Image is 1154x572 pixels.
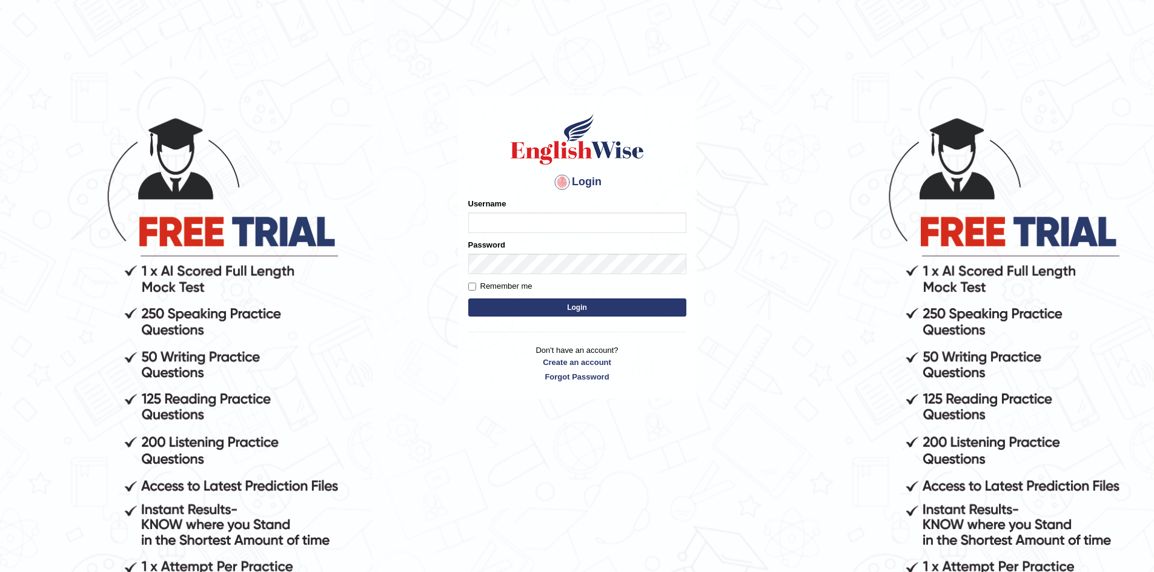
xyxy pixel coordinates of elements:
a: Forgot Password [468,371,686,383]
h4: Login [468,173,686,192]
button: Login [468,298,686,317]
input: Remember me [468,283,476,291]
img: Logo of English Wise sign in for intelligent practice with AI [508,112,646,166]
a: Create an account [468,357,686,368]
label: Password [468,239,505,251]
p: Don't have an account? [468,344,686,382]
label: Remember me [468,280,532,292]
label: Username [468,198,506,209]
